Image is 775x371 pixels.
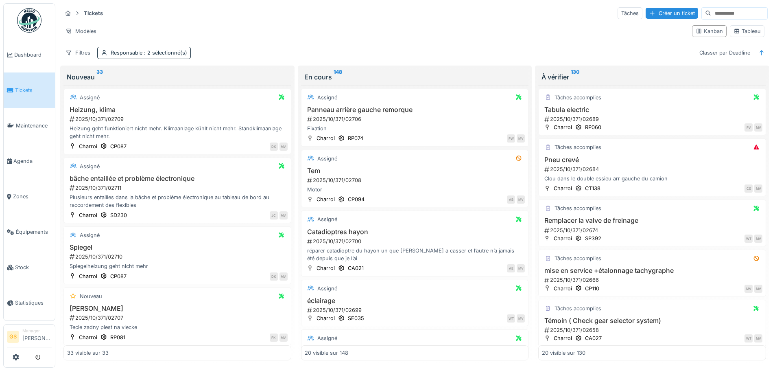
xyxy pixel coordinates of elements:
div: Charroi [317,314,335,322]
div: En cours [304,72,526,82]
div: Assigné [80,94,100,101]
div: CP110 [585,285,599,292]
div: CP087 [110,272,127,280]
a: Tickets [4,72,55,108]
h3: Heizung, klima [67,106,288,114]
div: Assigné [317,94,337,101]
span: Zones [13,193,52,200]
div: Responsable [111,49,187,57]
div: MV [517,264,525,272]
div: Charroi [554,235,572,242]
span: Agenda [13,157,52,165]
div: Tecie zadny piest na vlecke [67,323,288,331]
div: MV [279,272,288,281]
div: AE [507,264,515,272]
div: 2025/10/371/02658 [544,326,762,334]
div: MV [754,235,762,243]
h3: Panneau arrière gauche remorque [305,106,525,114]
div: Charroi [554,334,572,342]
div: Motor [305,186,525,193]
span: Équipements [16,228,52,236]
div: RP060 [585,123,601,131]
div: MV [279,211,288,220]
sup: 33 [96,72,103,82]
div: DK [270,272,278,281]
h3: Remplacer la valve de freinage [542,217,762,224]
div: SP392 [585,235,601,242]
div: 33 visible sur 33 [67,349,109,357]
div: 2025/10/371/02684 [544,165,762,173]
div: MV [517,314,525,323]
div: Créer un ticket [646,8,698,19]
div: Assigné [317,215,337,223]
h3: Tabula electric [542,106,762,114]
div: 2025/10/371/02711 [69,184,288,192]
div: WT [744,334,753,342]
div: MV [754,334,762,342]
h3: Témoin ( Check gear selector system) [542,317,762,325]
div: Tâches [618,7,642,19]
div: Charroi [554,123,572,131]
div: SE035 [348,314,364,322]
li: [PERSON_NAME] [22,328,52,345]
div: CA021 [348,264,364,272]
div: Charroi [79,272,97,280]
div: Assigné [317,334,337,342]
div: Classer par Deadline [696,47,754,59]
span: Stock [15,263,52,271]
div: MV [744,285,753,293]
div: Nouveau [67,72,288,82]
div: Tâches accomplies [555,204,601,212]
div: Assigné [80,162,100,170]
div: Tâches accomplies [555,255,601,262]
div: PV [744,123,753,132]
div: RP081 [110,334,125,341]
div: Tâches accomplies [555,94,601,101]
div: Charroi [79,143,97,150]
h3: éclairage [305,297,525,305]
div: CS [744,184,753,193]
div: SD230 [110,211,127,219]
div: 2025/10/371/02709 [69,115,288,123]
div: Assigné [80,231,100,239]
div: Filtres [62,47,94,59]
div: 2025/10/371/02689 [544,115,762,123]
div: CP087 [110,143,127,150]
div: 2025/10/371/02706 [306,115,525,123]
div: FK [270,334,278,342]
li: GS [7,331,19,343]
a: Statistiques [4,285,55,321]
span: Statistiques [15,299,52,307]
a: Zones [4,179,55,214]
div: DK [270,143,278,151]
a: Équipements [4,214,55,250]
div: Assigné [317,285,337,292]
div: Modèles [62,25,100,37]
sup: 130 [571,72,580,82]
h3: Pneu crevé [542,156,762,164]
a: Maintenance [4,108,55,143]
sup: 148 [334,72,342,82]
div: MV [754,184,762,193]
div: Heizung geht funktioniert nicht mehr. Klimaanlage kühlt nicht mehr. Standklimaanlage geht nicht m... [67,125,288,140]
div: Charroi [317,195,335,203]
div: Manager [22,328,52,334]
div: MV [279,334,288,342]
div: CP094 [348,195,365,203]
div: réparer catadioptre du hayon un que [PERSON_NAME] a casser et l’autre n’a jamais été depuis que j... [305,247,525,262]
div: Charroi [554,184,572,192]
div: Charroi [79,334,97,341]
span: : 2 sélectionné(s) [142,50,187,56]
a: Dashboard [4,37,55,72]
div: 2025/10/371/02700 [306,237,525,245]
div: WT [744,235,753,243]
span: Tickets [15,86,52,94]
div: Tableau [734,27,761,35]
div: MV [754,285,762,293]
div: Assigné [317,155,337,162]
div: Clou dans le double essieu arr gauche du camion [542,175,762,182]
div: Tâches accomplies [555,305,601,312]
h3: [PERSON_NAME] [67,305,288,312]
a: Stock [4,250,55,285]
div: Tâches accomplies [555,143,601,151]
